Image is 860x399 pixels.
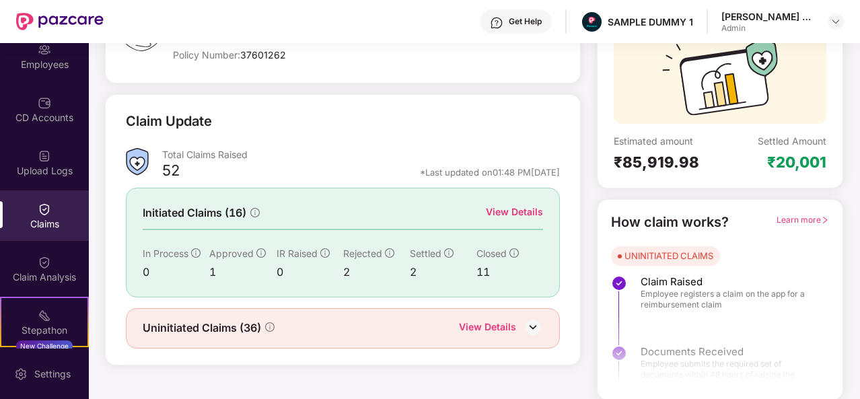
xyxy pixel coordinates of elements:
[611,275,627,291] img: svg+xml;base64,PHN2ZyBpZD0iU3RlcC1Eb25lLTMyeDMyIiB4bWxucz0iaHR0cDovL3d3dy53My5vcmcvMjAwMC9zdmciIH...
[614,135,720,147] div: Estimated amount
[490,16,503,30] img: svg+xml;base64,PHN2ZyBpZD0iSGVscC0zMngzMiIgeG1sbnM9Imh0dHA6Ly93d3cudzMub3JnLzIwMDAvc3ZnIiB3aWR0aD...
[523,317,543,337] img: DownIcon
[509,16,542,27] div: Get Help
[611,212,729,233] div: How claim works?
[38,96,51,110] img: svg+xml;base64,PHN2ZyBpZD0iQ0RfQWNjb3VudHMiIGRhdGEtbmFtZT0iQ0QgQWNjb3VudHMiIHhtbG5zPSJodHRwOi8vd3...
[410,248,441,259] span: Settled
[191,248,201,258] span: info-circle
[767,153,826,172] div: ₹20,001
[777,215,829,225] span: Learn more
[582,12,602,32] img: Pazcare_Alternative_logo-01-01.png
[343,264,410,281] div: 2
[385,248,394,258] span: info-circle
[662,40,778,124] img: svg+xml;base64,PHN2ZyB3aWR0aD0iMTcyIiBoZWlnaHQ9IjExMyIgdmlld0JveD0iMCAwIDE3MiAxMTMiIGZpbGw9Im5vbm...
[173,48,431,61] div: Policy Number:
[162,161,180,184] div: 52
[14,367,28,381] img: svg+xml;base64,PHN2ZyBpZD0iU2V0dGluZy0yMHgyMCIgeG1sbnM9Imh0dHA6Ly93d3cudzMub3JnLzIwMDAvc3ZnIiB3aW...
[476,248,507,259] span: Closed
[614,153,720,172] div: ₹85,919.98
[143,248,188,259] span: In Process
[459,320,516,337] div: View Details
[410,264,476,281] div: 2
[821,216,829,224] span: right
[30,367,75,381] div: Settings
[420,166,560,178] div: *Last updated on 01:48 PM[DATE]
[721,23,816,34] div: Admin
[1,324,87,337] div: Stepathon
[143,264,209,281] div: 0
[320,248,330,258] span: info-circle
[641,289,816,310] span: Employee registers a claim on the app for a reimbursement claim
[38,203,51,216] img: svg+xml;base64,PHN2ZyBpZD0iQ2xhaW0iIHhtbG5zPSJodHRwOi8vd3d3LnczLm9yZy8yMDAwL3N2ZyIgd2lkdGg9IjIwIi...
[758,135,826,147] div: Settled Amount
[209,248,254,259] span: Approved
[486,205,543,219] div: View Details
[38,256,51,269] img: svg+xml;base64,PHN2ZyBpZD0iQ2xhaW0iIHhtbG5zPSJodHRwOi8vd3d3LnczLm9yZy8yMDAwL3N2ZyIgd2lkdGg9IjIwIi...
[126,111,212,132] div: Claim Update
[38,149,51,163] img: svg+xml;base64,PHN2ZyBpZD0iVXBsb2FkX0xvZ3MiIGRhdGEtbmFtZT0iVXBsb2FkIExvZ3MiIHhtbG5zPSJodHRwOi8vd3...
[641,275,816,289] span: Claim Raised
[143,205,246,221] span: Initiated Claims (16)
[343,248,382,259] span: Rejected
[608,15,693,28] div: SAMPLE DUMMY 1
[256,248,266,258] span: info-circle
[277,248,318,259] span: IR Raised
[162,148,560,161] div: Total Claims Raised
[830,16,841,27] img: svg+xml;base64,PHN2ZyBpZD0iRHJvcGRvd24tMzJ4MzIiIHhtbG5zPSJodHRwOi8vd3d3LnczLm9yZy8yMDAwL3N2ZyIgd2...
[16,13,104,30] img: New Pazcare Logo
[126,148,149,176] img: ClaimsSummaryIcon
[38,43,51,57] img: svg+xml;base64,PHN2ZyBpZD0iRW1wbG95ZWVzIiB4bWxucz0iaHR0cDovL3d3dy53My5vcmcvMjAwMC9zdmciIHdpZHRoPS...
[444,248,454,258] span: info-circle
[476,264,543,281] div: 11
[624,249,713,262] div: UNINITIATED CLAIMS
[143,320,261,336] span: Uninitiated Claims (36)
[250,208,260,217] span: info-circle
[209,264,276,281] div: 1
[16,340,73,351] div: New Challenge
[38,309,51,322] img: svg+xml;base64,PHN2ZyB4bWxucz0iaHR0cDovL3d3dy53My5vcmcvMjAwMC9zdmciIHdpZHRoPSIyMSIgaGVpZ2h0PSIyMC...
[509,248,519,258] span: info-circle
[721,10,816,23] div: [PERSON_NAME] K S
[265,322,275,332] span: info-circle
[240,49,286,61] span: 37601262
[277,264,343,281] div: 0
